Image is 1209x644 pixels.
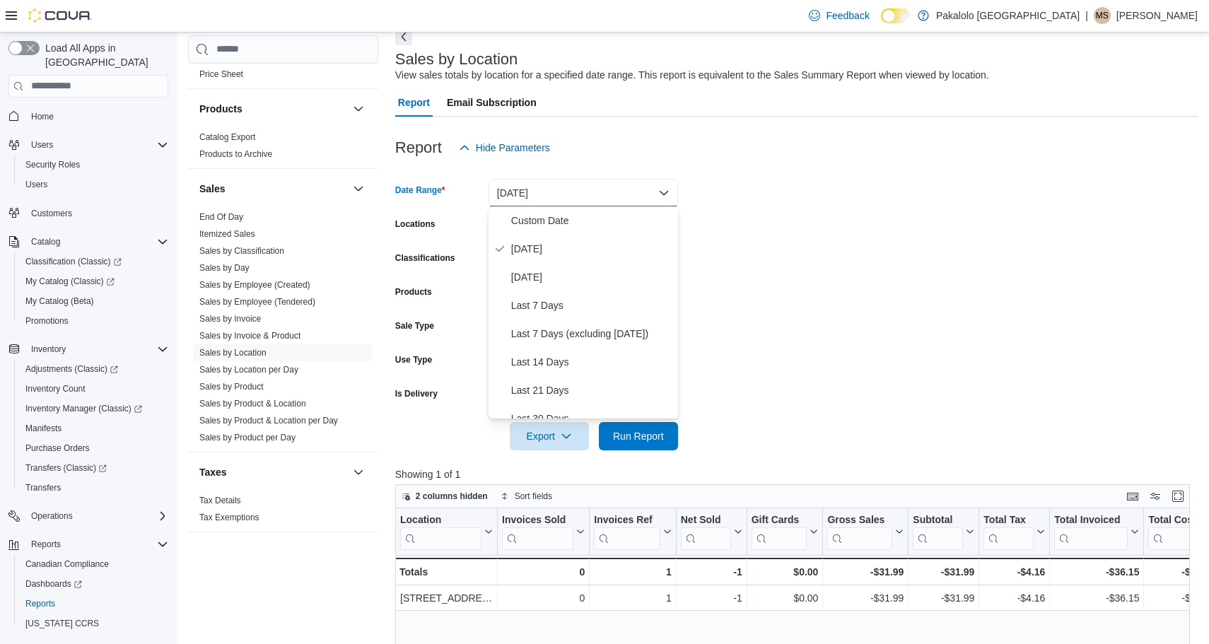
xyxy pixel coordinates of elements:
button: [US_STATE] CCRS [14,614,174,633]
span: Reports [20,595,168,612]
button: Manifests [14,418,174,438]
span: Report [398,88,430,117]
label: Sale Type [395,320,434,332]
div: Subtotal [913,513,963,549]
button: Products [350,100,367,117]
button: Users [25,136,59,153]
a: Sales by Location [199,348,267,358]
div: $0.00 [752,563,819,580]
span: Adjustments (Classic) [25,363,118,375]
span: Purchase Orders [20,440,168,457]
button: Run Report [599,422,678,450]
div: Total Tax [983,513,1034,527]
span: Canadian Compliance [20,556,168,573]
a: Sales by Invoice & Product [199,331,300,341]
a: Canadian Compliance [20,556,115,573]
span: Transfers [20,479,168,496]
a: Sales by Employee (Created) [199,280,310,290]
button: Users [3,135,174,155]
button: Inventory Count [14,379,174,399]
div: -$31.99 [827,590,904,607]
span: Export [518,422,580,450]
button: Location [400,513,493,549]
span: Inventory Manager (Classic) [20,400,168,417]
img: Cova [28,8,92,23]
a: Transfers (Classic) [14,458,174,478]
div: 0 [502,563,585,580]
div: Net Sold [681,513,731,527]
span: Customers [31,208,72,219]
div: Pricing [188,66,378,88]
span: [DATE] [511,269,672,286]
div: Invoices Sold [502,513,573,549]
a: Sales by Product per Day [199,433,296,443]
button: Inventory [25,341,71,358]
span: Classification (Classic) [25,256,122,267]
button: Canadian Compliance [14,554,174,574]
a: Tax Exemptions [199,513,259,522]
div: [STREET_ADDRESS] [400,590,493,607]
span: Last 7 Days [511,297,672,314]
span: [US_STATE] CCRS [25,618,99,629]
a: Purchase Orders [20,440,95,457]
a: Sales by Classification [199,246,284,256]
span: Manifests [25,423,62,434]
span: Feedback [826,8,869,23]
div: Invoices Ref [594,513,660,527]
a: Sales by Product & Location per Day [199,416,338,426]
span: 2 columns hidden [416,491,488,502]
h3: Report [395,139,442,156]
a: Security Roles [20,156,86,173]
span: Transfers (Classic) [20,459,168,476]
a: Transfers (Classic) [20,459,112,476]
div: -$31.99 [913,563,974,580]
a: Sales by Invoice [199,314,261,324]
span: Inventory Count [20,380,168,397]
span: Adjustments (Classic) [20,361,168,377]
div: Subtotal [913,513,963,527]
div: Total Invoiced [1054,513,1128,549]
div: -$36.15 [1054,590,1139,607]
div: Gross Sales [827,513,892,549]
span: Promotions [20,312,168,329]
h3: Taxes [199,465,227,479]
button: Transfers [14,478,174,498]
button: Export [510,422,589,450]
button: Sales [350,180,367,197]
button: Gift Cards [752,513,819,549]
a: Tax Details [199,496,241,505]
div: $0.00 [752,590,819,607]
button: Catalog [25,233,66,250]
label: Use Type [395,354,432,365]
div: Total Cost [1148,513,1203,527]
span: Sort fields [515,491,552,502]
a: Feedback [803,1,875,30]
a: Dashboards [14,574,174,594]
span: Email Subscription [447,88,537,117]
span: Security Roles [20,156,168,173]
div: -$4.16 [983,563,1045,580]
span: Washington CCRS [20,615,168,632]
a: Transfers [20,479,66,496]
label: Products [395,286,432,298]
button: Subtotal [913,513,974,549]
span: Reports [25,536,168,553]
div: -$4.16 [983,590,1045,607]
h3: Sales [199,182,226,196]
a: Inventory Count [20,380,91,397]
button: Invoices Sold [502,513,585,549]
span: My Catalog (Classic) [20,273,168,290]
a: Sales by Product [199,382,264,392]
span: Custom Date [511,212,672,229]
a: Classification (Classic) [14,252,174,271]
button: Keyboard shortcuts [1124,488,1141,505]
div: Total Cost [1148,513,1203,549]
a: Adjustments (Classic) [20,361,124,377]
div: Gross Sales [827,513,892,527]
span: Last 14 Days [511,353,672,370]
button: Security Roles [14,155,174,175]
div: Taxes [188,492,378,532]
a: [US_STATE] CCRS [20,615,105,632]
button: My Catalog (Beta) [14,291,174,311]
span: Promotions [25,315,69,327]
